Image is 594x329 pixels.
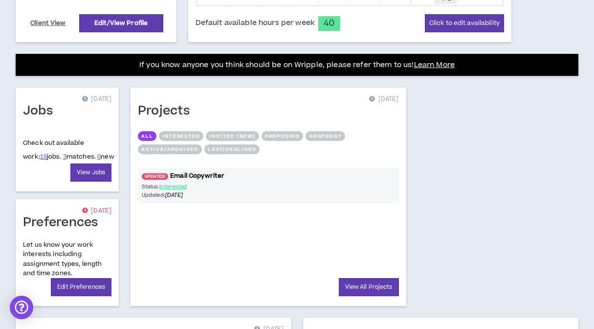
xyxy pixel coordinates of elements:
[82,94,111,104] p: [DATE]
[10,296,33,319] div: Open Intercom Messenger
[40,152,62,161] span: jobs.
[262,131,303,141] button: Proposing
[142,191,268,199] p: Updated:
[63,152,66,161] a: 3
[138,103,197,119] h1: Projects
[142,173,168,180] span: UPDATED!
[165,191,183,199] i: [DATE]
[138,131,156,141] button: All
[79,14,163,32] a: Edit/View Profile
[40,152,47,161] a: 19
[139,59,455,71] p: If you know anyone you think should be on Wripple, please refer them to us!
[97,152,114,161] span: new
[29,15,67,32] a: Client View
[23,103,60,119] h1: Jobs
[70,164,111,182] a: View Jobs
[196,18,314,28] span: Default available hours per week
[160,183,187,190] span: Interested
[63,152,96,161] span: matches.
[306,131,345,141] button: Contract
[369,94,398,104] p: [DATE]
[159,131,203,141] button: Interested
[23,139,114,161] p: Check out available work:
[138,144,202,154] button: Active/Archived
[339,278,399,296] a: View All Projects
[97,152,101,161] a: 0
[414,60,455,70] a: Learn More
[425,14,504,32] button: Click to edit availability
[82,206,111,216] p: [DATE]
[206,131,259,141] button: Invited (new)
[23,240,111,278] p: Let us know your work interests including assignment types, length and time zones.
[138,171,399,181] a: UPDATED!Email Copywriter
[23,215,106,231] h1: Preferences
[142,183,268,191] p: Status:
[204,144,260,154] button: Lost/Declined
[51,278,111,296] a: Edit Preferences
